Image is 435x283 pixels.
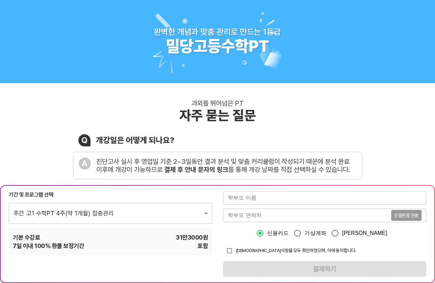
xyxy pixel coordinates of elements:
[166,37,269,56] div: 밀당고등수학PT
[9,191,212,199] div: 기간 및 프로그램 선택
[154,27,281,37] div: 완벽한 개념과 맞춤 관리로 만드는 1등급
[191,99,244,107] div: 과외를 뛰어넘은 PT
[176,233,208,242] span: 31만3000 원
[179,107,256,123] div: 자주 묻는 질문
[236,248,356,253] span: [DEMOGRAPHIC_DATA]사항을 모두 확인하였으며, 이에 동의합니다.
[304,229,326,237] span: 가상계좌
[13,242,84,250] span: 7 일 이내 100% 환불 보장기간
[164,166,228,174] b: 결제 후 안내 문자의 링크
[267,229,289,237] span: 신용카드
[9,203,212,223] div: 주간 고1 수학PT 4주(약 1개월) 집중관리
[96,135,174,145] div: 개강일은 어떻게 되나요?
[13,233,40,242] span: 기본 수강료
[342,229,387,237] span: [PERSON_NAME]
[96,157,357,174] div: 진단고사 실시 후 영업일 기준 2~3일동안 결과 분석 및 맞춤 커리큘럼이 작성되기 때문에 분석 완료 이후에 개강이 가능하므로 를 통해 개강 날짜를 직접 선택하실 수 있습니다.
[78,134,90,146] div: Q
[223,191,427,205] input: 학부모 이름을 입력해주세요
[79,157,91,170] div: A
[223,209,391,222] input: 학부모 연락처를 입력해주세요
[197,242,208,250] span: 포함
